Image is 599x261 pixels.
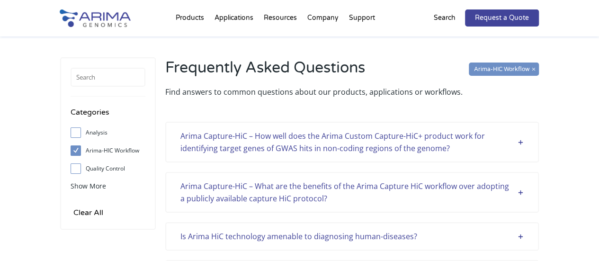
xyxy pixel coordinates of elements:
h4: Categories [71,106,145,126]
img: Arima-Genomics-logo [60,9,131,27]
div: Arima Capture-HiC – How well does the Arima Custom Capture-HiC+ product work for identifying targ... [180,130,524,154]
h2: Frequently Asked Questions [165,57,539,86]
p: Find answers to common questions about our products, applications or workflows. [165,86,539,98]
div: Is Arima HiC technology amenable to diagnosing human-diseases? [180,230,524,243]
input: Clear All [71,206,106,219]
span: Show More [71,181,106,190]
label: Arima-HIC Workflow [71,144,145,158]
label: Analysis [71,126,145,140]
a: Request a Quote [465,9,539,27]
div: Arima Capture-HiC – What are the benefits of the Arima Capture HiC workflow over adopting a publi... [180,180,524,205]
input: Search [71,68,145,87]
label: Quality Control [71,162,145,176]
input: Arima-HIC Workflow [469,63,539,76]
p: Search [434,12,456,24]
